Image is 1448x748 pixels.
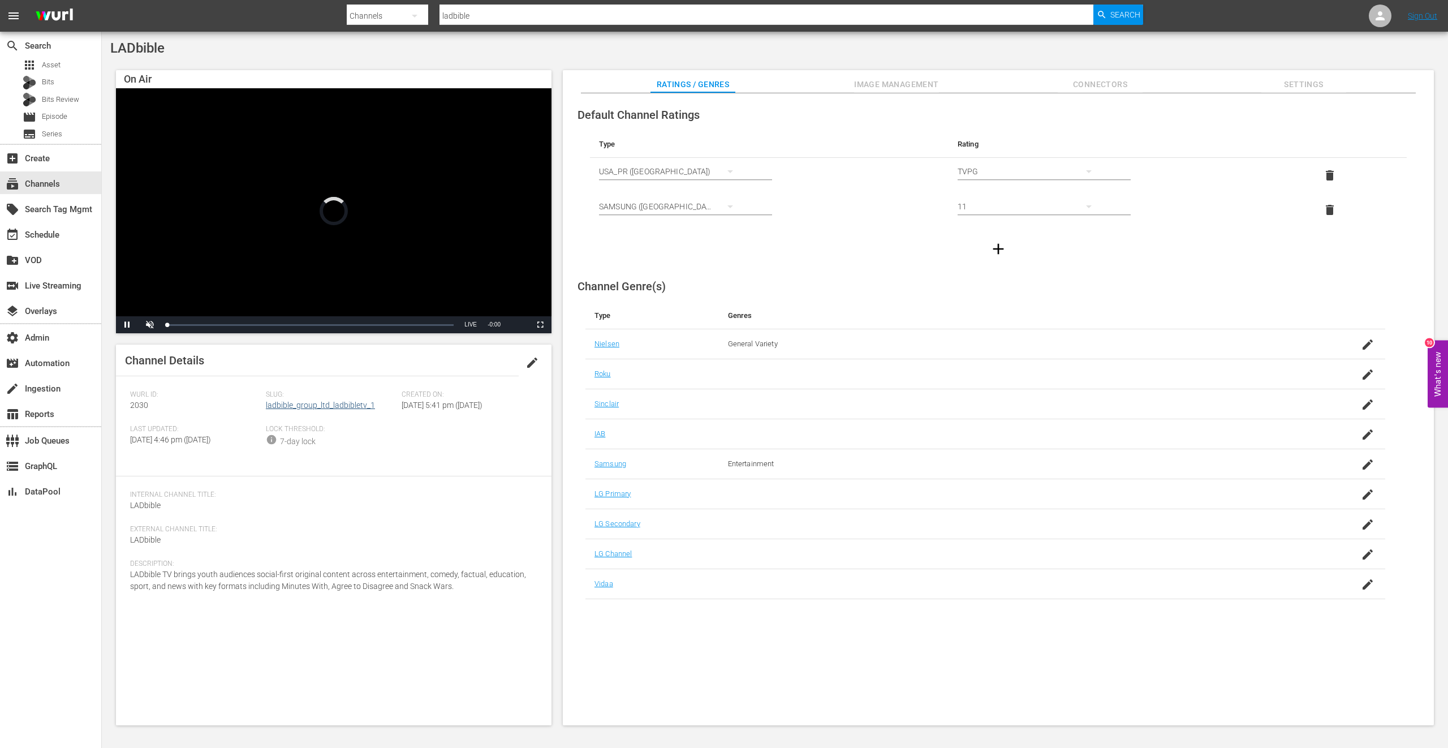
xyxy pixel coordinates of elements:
span: External Channel Title: [130,525,532,534]
span: Channel Genre(s) [578,280,666,293]
span: DataPool [6,485,19,498]
span: Schedule [6,228,19,242]
button: delete [1316,162,1343,189]
th: Rating [949,131,1307,158]
div: Bits Review [23,93,36,106]
span: delete [1323,169,1337,182]
span: Lock Threshold: [266,425,396,434]
span: Internal Channel Title: [130,491,532,500]
span: Search [6,39,19,53]
a: Samsung [594,459,626,468]
span: LADbible [130,535,161,544]
span: info [266,434,277,445]
span: Channels [6,177,19,191]
span: Channel Details [125,354,204,367]
span: Search [1110,5,1140,25]
span: 2030 [130,401,148,410]
a: LG Secondary [594,519,640,528]
div: TVPG [958,156,1102,187]
a: Vidaa [594,579,613,588]
span: - [488,321,489,328]
span: Episode [23,110,36,124]
a: ladbible_group_ltd_ladbibletv_1 [266,401,375,410]
span: Search Tag Mgmt [6,203,19,216]
span: VOD [6,253,19,267]
span: Reports [6,407,19,421]
a: IAB [594,429,605,438]
span: Series [42,128,62,140]
span: Asset [42,59,61,71]
span: Job Queues [6,434,19,448]
th: Type [585,302,719,329]
button: Search [1093,5,1143,25]
span: GraphQL [6,459,19,473]
span: Ingestion [6,382,19,396]
div: USA_PR ([GEOGRAPHIC_DATA]) [599,156,744,187]
div: SAMSUNG ([GEOGRAPHIC_DATA] (Republic of)) [599,191,744,222]
span: menu [7,9,20,23]
span: Bits Review [42,94,79,105]
span: Bits [42,76,54,88]
button: Open Feedback Widget [1428,341,1448,408]
a: Roku [594,369,611,378]
a: LG Channel [594,549,632,558]
span: Created On: [402,390,532,399]
span: Ratings / Genres [650,78,735,92]
span: Overlays [6,304,19,318]
span: LADbible [130,501,161,510]
a: Nielsen [594,339,619,348]
button: Seek to live, currently behind live [459,316,482,333]
div: Progress Bar [167,324,454,326]
th: Type [590,131,949,158]
div: Video Player [116,88,551,333]
a: Sinclair [594,399,619,408]
span: Slug: [266,390,396,399]
span: Asset [23,58,36,72]
div: 7-day lock [280,436,316,448]
span: Automation [6,356,19,370]
span: delete [1323,203,1337,217]
span: LADbible TV brings youth audiences social-first original content across entertainment, comedy, fa... [130,570,526,591]
span: Image Management [854,78,939,92]
img: ans4CAIJ8jUAAAAAAAAAAAAAAAAAAAAAAAAgQb4GAAAAAAAAAAAAAAAAAAAAAAAAJMjXAAAAAAAAAAAAAAAAAAAAAAAAgAT5G... [27,3,81,29]
span: Last Updated: [130,425,260,434]
th: Genres [719,302,1296,329]
table: simple table [590,131,1407,227]
span: Admin [6,331,19,345]
div: Bits [23,76,36,89]
a: LG Primary [594,489,631,498]
span: Settings [1261,78,1346,92]
button: delete [1316,196,1343,223]
span: [DATE] 4:46 pm ([DATE]) [130,435,211,444]
span: Description: [130,560,532,569]
button: Unmute [139,316,161,333]
span: Wurl ID: [130,390,260,399]
button: edit [519,349,546,376]
button: Picture-in-Picture [506,316,529,333]
a: Sign Out [1408,11,1437,20]
div: 11 [958,191,1102,222]
span: LADbible [110,40,165,56]
span: Default Channel Ratings [578,108,700,122]
button: Fullscreen [529,316,551,333]
span: 0:00 [490,321,501,328]
span: edit [525,356,539,369]
span: Episode [42,111,67,122]
span: On Air [124,73,152,85]
span: Connectors [1058,78,1143,92]
span: Series [23,127,36,141]
span: LIVE [464,321,477,328]
span: Live Streaming [6,279,19,293]
span: [DATE] 5:41 pm ([DATE]) [402,401,482,410]
div: 10 [1425,338,1434,347]
button: Pause [116,316,139,333]
span: Create [6,152,19,165]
